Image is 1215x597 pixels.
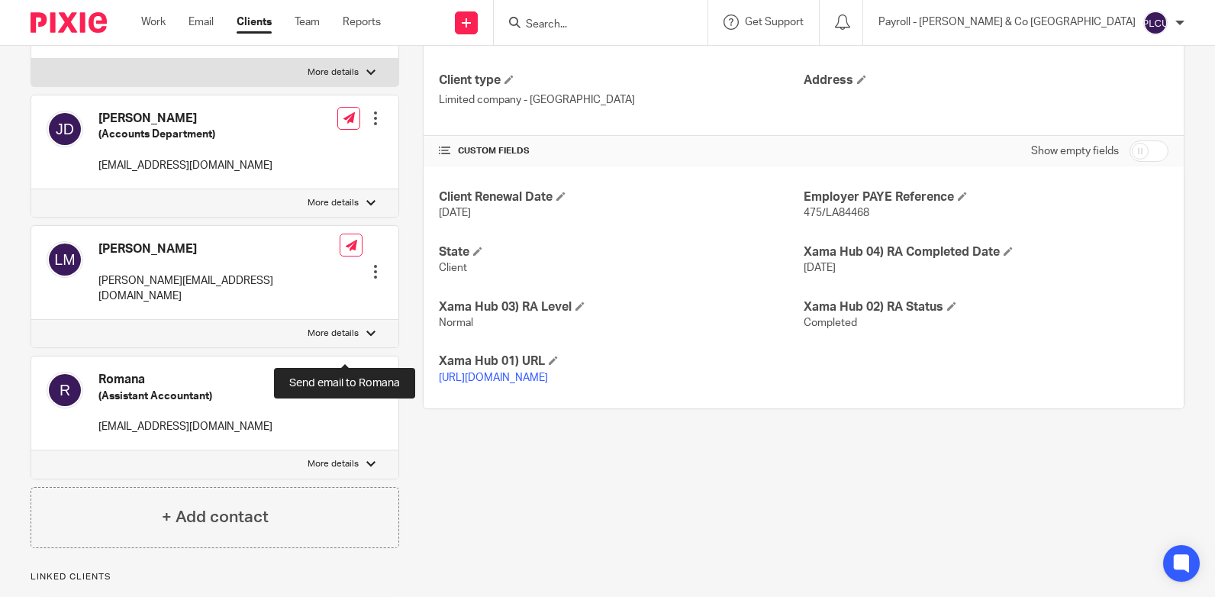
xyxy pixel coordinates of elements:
[308,328,359,340] p: More details
[98,273,340,305] p: [PERSON_NAME][EMAIL_ADDRESS][DOMAIN_NAME]
[98,389,272,404] h5: (Assistant Accountant)
[804,244,1168,260] h4: Xama Hub 04) RA Completed Date
[162,505,269,529] h4: + Add contact
[439,263,467,273] span: Client
[439,208,471,218] span: [DATE]
[47,111,83,147] img: svg%3E
[98,372,272,388] h4: Romana
[141,15,166,30] a: Work
[745,17,804,27] span: Get Support
[1031,144,1119,159] label: Show empty fields
[47,241,83,278] img: svg%3E
[804,263,836,273] span: [DATE]
[308,197,359,209] p: More details
[804,208,869,218] span: 475/LA84468
[804,318,857,328] span: Completed
[295,15,320,30] a: Team
[308,458,359,470] p: More details
[878,15,1136,30] p: Payroll - [PERSON_NAME] & Co [GEOGRAPHIC_DATA]
[439,373,548,383] a: [URL][DOMAIN_NAME]
[343,15,381,30] a: Reports
[524,18,662,32] input: Search
[98,127,272,142] h5: (Accounts Department)
[98,158,272,173] p: [EMAIL_ADDRESS][DOMAIN_NAME]
[439,244,804,260] h4: State
[308,66,359,79] p: More details
[1143,11,1168,35] img: svg%3E
[804,73,1168,89] h4: Address
[439,73,804,89] h4: Client type
[439,92,804,108] p: Limited company - [GEOGRAPHIC_DATA]
[439,145,804,157] h4: CUSTOM FIELDS
[98,111,272,127] h4: [PERSON_NAME]
[31,12,107,33] img: Pixie
[439,299,804,315] h4: Xama Hub 03) RA Level
[98,241,340,257] h4: [PERSON_NAME]
[98,419,272,434] p: [EMAIL_ADDRESS][DOMAIN_NAME]
[439,353,804,369] h4: Xama Hub 01) URL
[804,189,1168,205] h4: Employer PAYE Reference
[237,15,272,30] a: Clients
[804,299,1168,315] h4: Xama Hub 02) RA Status
[47,372,83,408] img: svg%3E
[439,189,804,205] h4: Client Renewal Date
[31,571,399,583] p: Linked clients
[439,318,473,328] span: Normal
[189,15,214,30] a: Email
